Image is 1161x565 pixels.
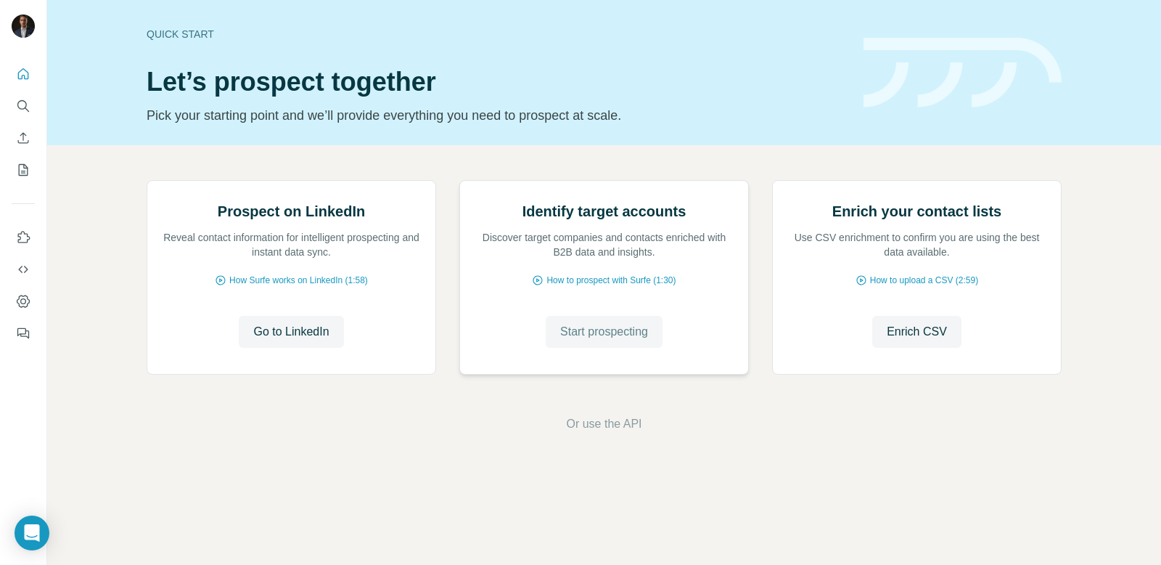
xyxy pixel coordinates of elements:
button: Or use the API [566,415,641,433]
p: Discover target companies and contacts enriched with B2B data and insights. [475,230,734,259]
h2: Identify target accounts [522,201,686,221]
span: How Surfe works on LinkedIn (1:58) [229,274,368,287]
h2: Enrich your contact lists [832,201,1001,221]
button: Start prospecting [546,316,662,348]
button: Enrich CSV [872,316,961,348]
img: banner [863,38,1062,108]
span: Start prospecting [560,323,648,341]
span: Go to LinkedIn [253,323,329,341]
button: Quick start [12,61,35,87]
div: Quick start [147,27,846,41]
button: Go to LinkedIn [239,316,343,348]
button: Feedback [12,320,35,346]
span: Enrich CSV [887,323,947,341]
p: Reveal contact information for intelligent prospecting and instant data sync. [162,230,421,259]
span: How to upload a CSV (2:59) [870,274,978,287]
img: Avatar [12,15,35,38]
button: Use Surfe API [12,256,35,282]
h1: Let’s prospect together [147,68,846,97]
p: Use CSV enrichment to confirm you are using the best data available. [787,230,1046,259]
h2: Prospect on LinkedIn [218,201,365,221]
button: Dashboard [12,288,35,314]
button: My lists [12,157,35,183]
button: Enrich CSV [12,125,35,151]
button: Use Surfe on LinkedIn [12,224,35,251]
div: Open Intercom Messenger [15,516,49,550]
span: How to prospect with Surfe (1:30) [546,274,676,287]
p: Pick your starting point and we’ll provide everything you need to prospect at scale. [147,105,846,126]
button: Search [12,93,35,119]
